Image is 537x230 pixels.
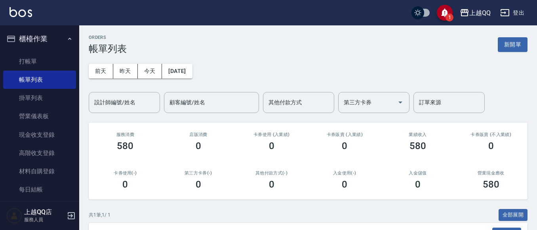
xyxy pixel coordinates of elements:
h2: 其他付款方式(-) [244,171,299,176]
h3: 0 [488,140,494,151]
h2: 入金使用(-) [318,171,372,176]
p: 共 1 筆, 1 / 1 [89,211,110,218]
span: 1 [446,13,453,21]
h2: 卡券使用 (入業績) [244,132,299,137]
a: 現金收支登錄 [3,126,76,144]
h3: 0 [196,179,201,190]
a: 材料自購登錄 [3,162,76,180]
img: Person [6,208,22,224]
h2: 卡券販賣 (入業績) [318,132,372,137]
h2: ORDERS [89,35,127,40]
h2: 卡券使用(-) [98,171,152,176]
h3: 580 [409,140,426,151]
a: 營業儀表板 [3,107,76,125]
button: 上越QQ [457,5,494,21]
h3: 0 [342,179,347,190]
h3: 0 [269,140,274,151]
h3: 帳單列表 [89,43,127,54]
h2: 第三方卡券(-) [171,171,226,176]
a: 掛單列表 [3,89,76,107]
a: 高階收支登錄 [3,144,76,162]
button: Open [394,96,407,109]
button: 全部展開 [499,209,528,221]
a: 新開單 [498,40,527,48]
h2: 卡券販賣 (不入業績) [464,132,518,137]
h2: 營業現金應收 [464,171,518,176]
div: 上越QQ [469,8,491,18]
p: 服務人員 [24,216,65,223]
h3: 服務消費 [98,132,152,137]
button: [DATE] [162,64,192,79]
button: 登出 [497,6,527,20]
h2: 店販消費 [171,132,226,137]
button: 昨天 [113,64,138,79]
h3: 580 [117,140,133,151]
h3: 0 [415,179,421,190]
button: 新開單 [498,37,527,52]
a: 排班表 [3,199,76,217]
h3: 0 [269,179,274,190]
button: save [437,5,453,21]
a: 打帳單 [3,52,76,71]
h3: 0 [122,179,128,190]
button: 前天 [89,64,113,79]
a: 帳單列表 [3,71,76,89]
h2: 業績收入 [391,132,445,137]
h3: 0 [342,140,347,151]
img: Logo [10,7,32,17]
button: 櫃檯作業 [3,29,76,49]
h3: 0 [196,140,201,151]
h3: 580 [483,179,499,190]
a: 每日結帳 [3,180,76,199]
h2: 入金儲值 [391,171,445,176]
h5: 上越QQ店 [24,208,65,216]
button: 今天 [138,64,162,79]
